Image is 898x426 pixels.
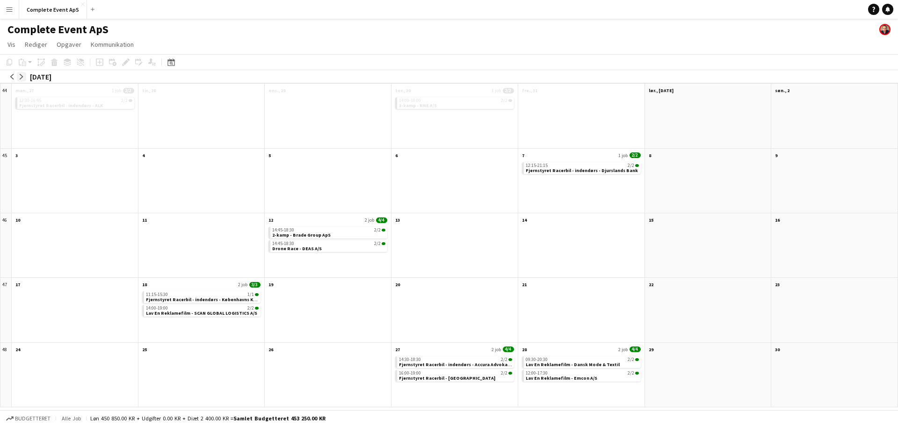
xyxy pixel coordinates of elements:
span: Drone Race - DEAS A/S [272,245,322,252]
span: Samlet budgetteret 453 250.00 KR [233,415,326,422]
span: Fjernstyret Racerbil - Hvidovre Hospital [399,375,495,381]
span: 2 job [238,282,247,288]
span: 2/2 [628,357,634,362]
span: 4/4 [630,347,641,352]
span: Opgaver [57,40,81,49]
div: 48 [0,343,12,407]
span: 2-kamp - Brade Group ApS [272,232,331,238]
div: 45 [0,149,12,213]
span: 2/2 [508,372,512,375]
span: 12:30-16:45 [19,98,41,103]
span: 2/2 [508,358,512,361]
span: 2/2 [382,229,385,231]
a: Vis [4,38,19,51]
span: Fjernstyret Racerbil - indendørs - ALK [19,102,103,108]
span: 6 [395,152,398,159]
div: 46 [0,213,12,278]
span: 8 [649,152,651,159]
span: 2/2 [374,241,381,246]
span: 5 [268,152,271,159]
span: 2/2 [123,88,134,94]
span: Fjernstyret Racerbil - indendørs - Djurslands Bank [526,167,638,173]
span: 14:30-18:30 [399,357,421,362]
div: [DATE] [30,72,51,81]
span: Alle job [60,415,82,422]
span: Fjernstyret Racerbil - indendørs - Accura Advokatpartnerselskab [399,361,544,368]
span: 7 [522,152,524,159]
span: 3/3 [249,282,261,288]
span: 14:45-18:30 [272,241,294,246]
span: 18 [142,282,147,288]
span: 2/2 [630,152,641,158]
button: Complete Event ApS [19,0,87,19]
span: 2/2 [628,163,634,168]
span: 3-kamp - NNE A/S [399,102,437,108]
span: 2/2 [129,99,132,102]
h1: Complete Event ApS [7,22,109,36]
span: 16:00-19:00 [399,371,421,375]
span: 4/4 [376,217,387,223]
span: 1/1 [247,292,254,297]
span: 2 job [618,347,628,353]
span: 2/2 [121,98,128,103]
span: lør., [DATE] [649,87,673,94]
span: 26 [268,347,273,353]
span: 3 [15,152,18,159]
span: Lav En Reklamefilm - Dansk Mode & Textil [526,361,620,368]
span: 2/2 [501,357,507,362]
span: 14:00-19:00 [146,306,168,310]
span: 09:30-20:30 [526,357,548,362]
span: 2 job [365,217,374,223]
span: 20 [395,282,400,288]
span: fre., 31 [522,87,537,94]
span: 16 [775,217,780,223]
span: 29 [649,347,653,353]
div: Løn 450 850.00 KR + Udgifter 0.00 KR + Diæt 2 400.00 KR = [90,415,326,422]
span: 12:15-21:15 [526,163,548,168]
span: 2/2 [382,242,385,245]
span: tor., 30 [395,87,411,94]
span: Rediger [25,40,47,49]
span: 19 [268,282,273,288]
span: 11 [142,217,147,223]
span: Fjernstyret Racerbil - indendørs - Københavns Kommune [146,296,273,303]
span: 2/2 [508,99,512,102]
span: 2/2 [247,306,254,310]
div: 47 [0,278,12,342]
span: 14:45-18:30 [272,228,294,232]
span: 2/2 [374,228,381,232]
span: 14 [522,217,527,223]
span: 1 job [112,87,121,94]
div: 44 [0,84,12,148]
span: 2/2 [501,98,507,103]
span: 2/2 [635,164,639,167]
span: Lav En Reklamefilm - SCAN GLOBAL LOGISTICS A/S [146,310,257,316]
span: 22 [649,282,653,288]
span: 2/2 [501,371,507,375]
span: Kommunikation [91,40,134,49]
span: 2/2 [255,307,259,310]
span: 10 [15,217,20,223]
span: 2/2 [635,372,639,375]
a: Rediger [21,38,51,51]
span: Budgetteret [15,415,51,422]
span: 28 [522,347,527,353]
span: 14:00-18:00 [399,98,421,103]
span: Lav En Reklamefilm - Emcon A/S [526,375,597,381]
app-user-avatar: Christian Brøckner [879,24,891,35]
span: 2/2 [503,88,514,94]
span: 30 [775,347,780,353]
span: 21 [522,282,527,288]
span: 1/1 [255,293,259,296]
span: man., 27 [15,87,34,94]
a: Opgaver [53,38,85,51]
span: Vis [7,40,15,49]
span: 23 [775,282,780,288]
button: Budgetteret [5,413,52,424]
span: 17 [15,282,20,288]
span: 4 [142,152,145,159]
span: 13 [395,217,400,223]
span: 1 job [618,152,628,159]
span: 12:00-17:30 [526,371,548,375]
span: tir., 28 [142,87,156,94]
